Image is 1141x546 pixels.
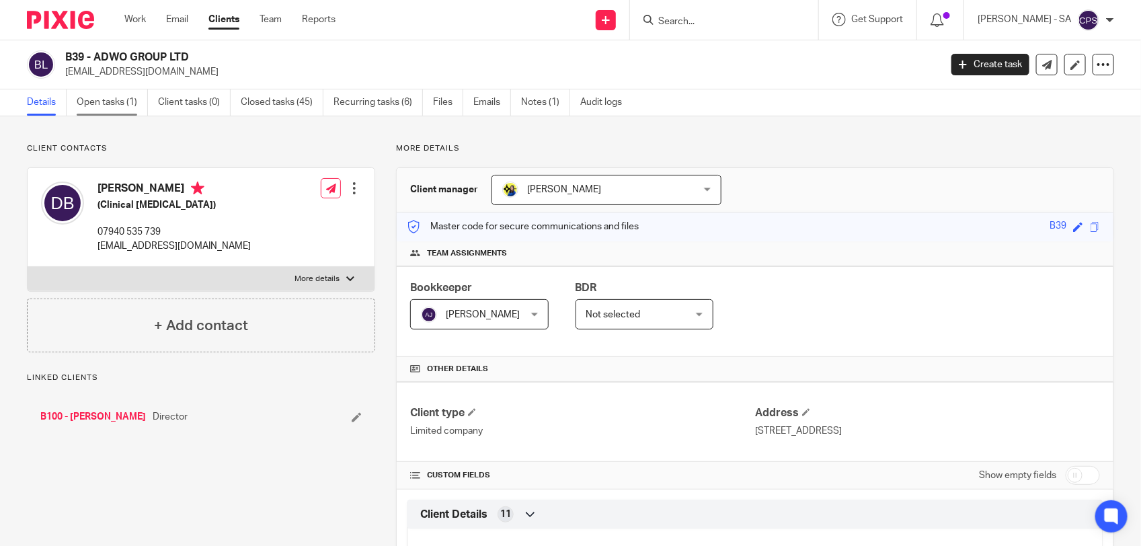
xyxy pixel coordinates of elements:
[27,89,67,116] a: Details
[124,13,146,26] a: Work
[27,373,375,383] p: Linked clients
[586,310,641,319] span: Not selected
[500,508,511,521] span: 11
[260,13,282,26] a: Team
[978,13,1071,26] p: [PERSON_NAME] - SA
[420,508,487,522] span: Client Details
[65,50,758,65] h2: B39 - ADWO GROUP LTD
[580,89,632,116] a: Audit logs
[657,16,778,28] input: Search
[410,470,755,481] h4: CUSTOM FIELDS
[97,225,251,239] p: 07940 535 739
[755,406,1100,420] h4: Address
[851,15,903,24] span: Get Support
[294,274,340,284] p: More details
[97,198,251,212] h5: (Clinical [MEDICAL_DATA])
[40,410,146,424] a: B100 - [PERSON_NAME]
[154,315,248,336] h4: + Add contact
[576,282,597,293] span: BDR
[410,282,472,293] span: Bookkeeper
[410,406,755,420] h4: Client type
[951,54,1029,75] a: Create task
[65,65,931,79] p: [EMAIL_ADDRESS][DOMAIN_NAME]
[77,89,148,116] a: Open tasks (1)
[396,143,1114,154] p: More details
[407,220,639,233] p: Master code for secure communications and files
[333,89,423,116] a: Recurring tasks (6)
[979,469,1056,482] label: Show empty fields
[427,248,507,259] span: Team assignments
[527,185,601,194] span: [PERSON_NAME]
[421,307,437,323] img: svg%3E
[241,89,323,116] a: Closed tasks (45)
[27,50,55,79] img: svg%3E
[1078,9,1099,31] img: svg%3E
[410,183,478,196] h3: Client manager
[473,89,511,116] a: Emails
[158,89,231,116] a: Client tasks (0)
[521,89,570,116] a: Notes (1)
[427,364,488,375] span: Other details
[446,310,520,319] span: [PERSON_NAME]
[166,13,188,26] a: Email
[41,182,84,225] img: svg%3E
[433,89,463,116] a: Files
[27,11,94,29] img: Pixie
[208,13,239,26] a: Clients
[755,424,1100,438] p: [STREET_ADDRESS]
[27,143,375,154] p: Client contacts
[502,182,518,198] img: Bobo-Starbridge%201.jpg
[302,13,336,26] a: Reports
[410,424,755,438] p: Limited company
[191,182,204,195] i: Primary
[1050,219,1066,235] div: B39
[153,410,188,424] span: Director
[97,182,251,198] h4: [PERSON_NAME]
[97,239,251,253] p: [EMAIL_ADDRESS][DOMAIN_NAME]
